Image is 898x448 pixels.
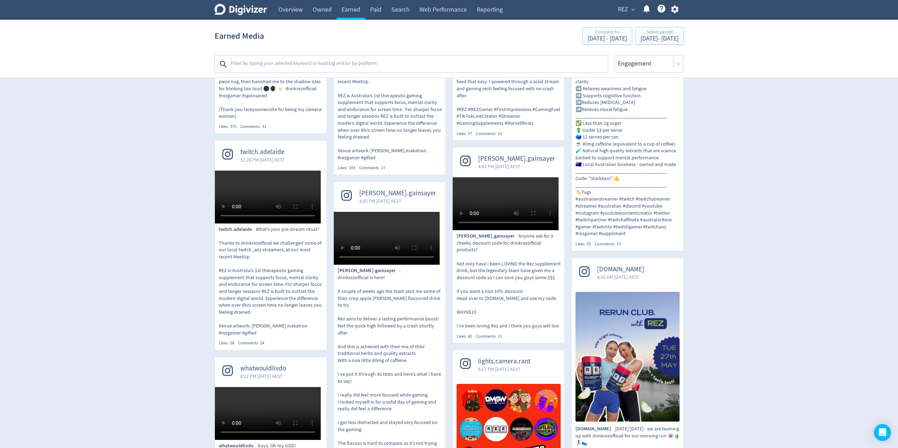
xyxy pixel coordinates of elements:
[618,4,628,15] span: REZ
[240,156,285,163] span: 12:26 PM [DATE] AEST
[219,124,240,130] div: Likes
[478,155,555,163] span: [PERSON_NAME].gainsayer
[240,364,286,373] span: whatwouldlivdo
[359,165,389,171] div: Comments
[630,6,636,13] span: expand_more
[575,425,615,432] span: [DOMAIN_NAME]
[575,44,680,237] p: Morning routine with drinkrezofficial ✅ ➡️ Supports mental endurance and stamina ➡️ Maintains men...
[338,165,359,171] div: Likes
[476,333,506,339] div: Comments
[219,44,323,120] p: WHICH LEAGUE CHAMP WOULD YOU 1V1 IN A MACCAS PARKING LOT? 👀 🍟 🅿️❓ Personally, High noon [PERSON_N...
[478,366,530,373] span: 6:17 PM [DATE] AEST
[476,131,506,137] div: Comments
[219,226,256,233] span: twitch.adelaide
[359,197,436,204] span: 4:35 PM [DATE] AEST
[595,241,625,247] div: Comments
[587,241,591,247] span: 55
[468,131,472,136] span: 57
[219,340,238,346] div: Likes
[478,357,530,366] span: lights.camera.rant
[215,25,264,47] h1: Earned Media
[587,30,627,36] div: Compare to
[498,131,502,136] span: 21
[582,27,632,45] button: Compare to[DATE] - [DATE]
[617,241,621,247] span: 17
[457,233,518,240] span: [PERSON_NAME].gainsayer
[457,233,561,329] p: Anyone ask for a cheeky discount code for drinkrezofficial products? Not only have I been LOVING ...
[338,267,399,274] span: [PERSON_NAME].gainsayer
[457,333,476,339] div: Likes
[215,141,327,346] a: twitch.adelaide12:26 PM [DATE] AESTtwitch.adelaideWhat’s your pre-stream ritual? Thanks to drinkr...
[587,36,627,42] div: [DATE] - [DATE]
[575,292,680,422] img: 27th May Tuesday - we are teaming up with drinkrezofficial for our morning run 👾🧃🏃🏽‍♀️👟 Come for ...
[597,265,644,274] span: [DOMAIN_NAME]
[453,147,565,339] a: [PERSON_NAME].gainsayer4:43 PM [DATE] AEST[PERSON_NAME].gainsayerAnyone ask for a cheeky discount...
[230,124,236,129] span: 375
[457,44,561,127] p: Gifted | Changing the game with drinkrezofficial — tried the Crisp Apple [PERSON_NAME] flavour an...
[349,165,355,171] span: 103
[615,4,637,15] button: REZ
[381,165,385,171] span: 27
[240,124,270,130] div: Comments
[640,30,679,36] div: Select period
[874,424,891,441] div: Open Intercom Messenger
[640,36,679,42] div: [DATE] - [DATE]
[359,189,436,197] span: [PERSON_NAME].gainsayer
[338,44,442,161] p: Can these gamers name the health bars from classic video games? Thanks to drinkrezofficial we cha...
[575,241,595,247] div: Likes
[240,148,285,156] span: twitch.adelaide
[635,27,684,45] button: Select period[DATE]- [DATE]
[219,226,323,337] p: What’s your pre-stream ritual? Thanks to drinkrezofficial we challenged some of our local twitch_...
[230,340,234,346] span: 56
[240,373,286,380] span: 8:12 PM [DATE] AEST
[262,124,266,129] span: 31
[597,274,644,281] span: 8:16 AM [DATE] AEST
[260,340,264,346] span: 14
[457,131,476,137] div: Likes
[468,333,472,339] span: 42
[238,340,268,346] div: Comments
[478,163,555,170] span: 4:43 PM [DATE] AEST
[498,333,502,339] span: 21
